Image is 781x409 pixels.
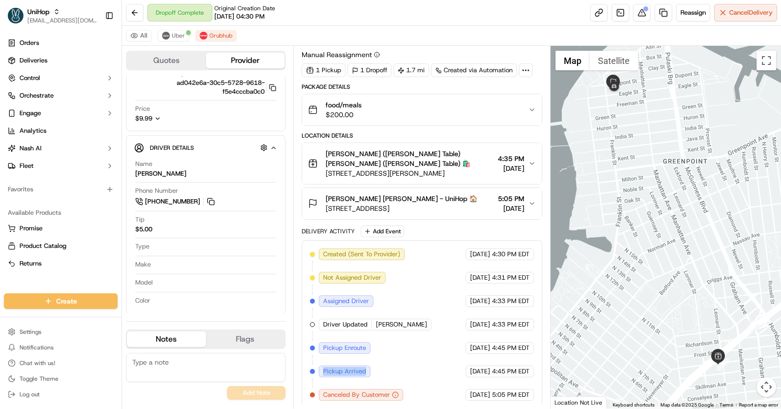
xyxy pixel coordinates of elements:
span: [DATE] [470,273,490,282]
button: Settings [4,325,118,339]
a: Analytics [4,123,118,139]
button: UniHopUniHop[EMAIL_ADDRESS][DOMAIN_NAME] [4,4,101,27]
span: Promise [20,224,42,233]
span: Notifications [20,344,54,351]
div: Location Details [302,132,542,140]
span: 5:05 PM [498,194,524,204]
span: Canceled By Customer [323,390,390,399]
span: Log out [20,390,40,398]
span: 4:45 PM EDT [492,367,530,376]
span: $9.99 [135,114,152,123]
button: Flags [206,331,285,347]
span: [PERSON_NAME] ([PERSON_NAME] Table) [PERSON_NAME] ([PERSON_NAME] Table) 🛍️ [326,149,494,168]
button: Control [4,70,118,86]
img: Asif Zaman Khan [10,142,25,157]
button: Promise [4,221,118,236]
span: Driver Details [150,144,194,152]
p: Welcome 👋 [10,39,178,54]
img: Nash [10,9,29,29]
button: Toggle fullscreen view [757,51,776,70]
span: $200.00 [326,110,362,120]
span: Original Creation Date [214,4,275,12]
a: 📗Knowledge Base [6,214,79,231]
div: 📗 [10,219,18,226]
span: • [81,151,84,159]
button: See all [151,124,178,136]
span: Create [56,296,77,306]
span: [DATE] [470,344,490,352]
span: [PERSON_NAME] [376,320,427,329]
span: [DATE] [470,320,490,329]
button: Returns [4,256,118,271]
button: [EMAIL_ADDRESS][DOMAIN_NAME] [27,17,97,24]
button: Notes [127,331,206,347]
img: 4281594248423_2fcf9dad9f2a874258b8_72.png [21,93,38,110]
span: Pickup Enroute [323,344,366,352]
div: 1 Dropoff [348,63,391,77]
a: Report a map error [739,402,778,408]
button: food/meals$200.00 [302,94,542,125]
span: Reassign [680,8,706,17]
span: Pickup Arrived [323,367,366,376]
span: Model [135,278,153,287]
span: food/meals [326,100,362,110]
button: Add Event [361,225,404,237]
span: Nash AI [20,144,41,153]
span: Returns [20,259,41,268]
button: Reassign [676,4,710,21]
button: [PERSON_NAME] [PERSON_NAME] - UniHop 🏠[STREET_ADDRESS]5:05 PM[DATE] [302,188,542,219]
button: Provider [206,53,285,68]
span: 4:35 PM [498,154,524,164]
span: [DATE] [470,250,490,259]
span: UniHop [27,7,49,17]
input: Got a question? Start typing here... [25,62,176,73]
div: Start new chat [44,93,160,102]
span: 4:33 PM EDT [492,320,530,329]
span: 4:30 PM EDT [492,250,530,259]
button: Driver Details [134,140,277,156]
span: • [81,177,84,185]
span: [DATE] [470,390,490,399]
span: Name [135,160,152,168]
span: 5:05 PM EDT [492,390,530,399]
span: [PERSON_NAME] [PERSON_NAME] - UniHop 🏠 [326,194,477,204]
span: Fleet [20,162,34,170]
span: Pylon [97,242,118,249]
a: [PHONE_NUMBER] [135,196,216,207]
a: Terms (opens in new tab) [719,402,733,408]
span: Driver Updated [323,320,368,329]
img: 1736555255976-a54dd68f-1ca7-489b-9aae-adbdc363a1c4 [20,178,27,185]
span: [STREET_ADDRESS][PERSON_NAME] [326,168,494,178]
div: $5.00 [135,225,152,234]
span: [DATE] [86,151,106,159]
button: CancelDelivery [714,4,777,21]
img: 5e692f75ce7d37001a5d71f1 [200,32,207,40]
button: Quotes [127,53,206,68]
span: 4:45 PM EDT [492,344,530,352]
a: Orders [4,35,118,51]
span: Assigned Driver [323,297,369,306]
a: Deliveries [4,53,118,68]
div: Favorites [4,182,118,197]
div: [PERSON_NAME] [135,169,186,178]
button: Engage [4,105,118,121]
span: Grubhub [209,32,232,40]
button: $9.99 [135,114,221,123]
span: [DATE] [498,204,524,213]
span: Orders [20,39,39,47]
button: Grubhub [195,30,237,41]
span: 4:31 PM EDT [492,273,530,282]
span: Control [20,74,40,82]
img: Masood Aslam [10,168,25,184]
span: [STREET_ADDRESS] [326,204,477,213]
span: Settings [20,328,41,336]
span: Cancel Delivery [729,8,773,17]
a: Returns [8,259,114,268]
button: Show satellite imagery [590,51,638,70]
span: Manual Reassignment [302,50,372,60]
a: 💻API Documentation [79,214,161,231]
button: Product Catalog [4,238,118,254]
button: Log out [4,388,118,401]
span: Toggle Theme [20,375,59,383]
